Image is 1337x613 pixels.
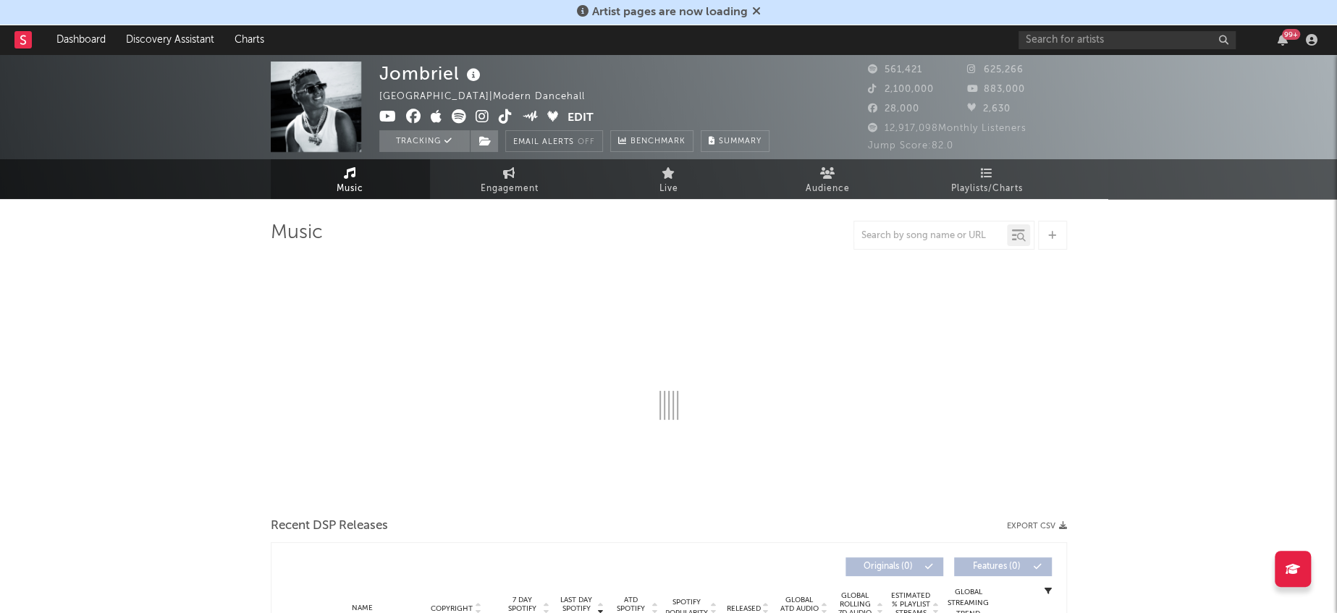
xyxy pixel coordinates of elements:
[1282,29,1300,40] div: 99 +
[271,517,388,535] span: Recent DSP Releases
[868,85,934,94] span: 2,100,000
[845,557,943,576] button: Originals(0)
[379,130,470,152] button: Tracking
[1278,34,1288,46] button: 99+
[806,180,850,198] span: Audience
[963,562,1030,571] span: Features ( 0 )
[967,85,1025,94] span: 883,000
[951,180,1023,198] span: Playlists/Charts
[701,130,769,152] button: Summary
[379,88,602,106] div: [GEOGRAPHIC_DATA] | Modern Dancehall
[430,159,589,199] a: Engagement
[954,557,1052,576] button: Features(0)
[431,604,473,613] span: Copyright
[1007,522,1067,530] button: Export CSV
[568,109,594,127] button: Edit
[610,130,693,152] a: Benchmark
[578,138,595,146] em: Off
[748,159,908,199] a: Audience
[868,65,922,75] span: 561,421
[271,159,430,199] a: Music
[1018,31,1236,49] input: Search for artists
[116,25,224,54] a: Discovery Assistant
[379,62,484,85] div: Jombriel
[908,159,1067,199] a: Playlists/Charts
[337,180,363,198] span: Music
[752,7,761,18] span: Dismiss
[855,562,921,571] span: Originals ( 0 )
[854,230,1007,242] input: Search by song name or URL
[46,25,116,54] a: Dashboard
[589,159,748,199] a: Live
[868,141,953,151] span: Jump Score: 82.0
[659,180,678,198] span: Live
[868,104,919,114] span: 28,000
[630,133,686,151] span: Benchmark
[505,130,603,152] button: Email AlertsOff
[727,604,761,613] span: Released
[592,7,748,18] span: Artist pages are now loading
[224,25,274,54] a: Charts
[481,180,539,198] span: Engagement
[868,124,1026,133] span: 12,917,098 Monthly Listeners
[967,104,1011,114] span: 2,630
[719,138,762,145] span: Summary
[967,65,1024,75] span: 625,266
